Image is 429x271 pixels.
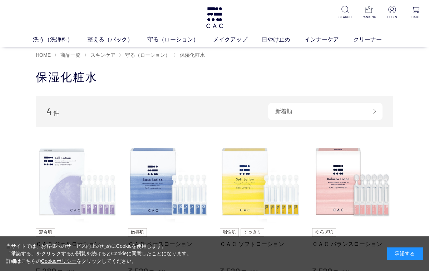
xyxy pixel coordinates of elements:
img: 敏感肌 [128,228,147,237]
img: すっきり [241,228,264,237]
img: 脂性肌 [220,228,239,237]
div: 新着順 [268,103,383,120]
img: ＣＡＣ ソフトローション [220,141,301,223]
img: 混合肌 [36,228,55,237]
span: 守る（ローション） [125,52,170,58]
a: RANKING [361,6,376,20]
p: SEARCH [337,14,352,20]
span: 件 [53,110,59,116]
a: 日やけ止め [262,35,305,44]
a: インナーケア [305,35,353,44]
span: 保湿化粧水 [180,52,205,58]
img: ＣＡＣ ジェルローション [36,141,117,223]
span: 4 [46,106,52,117]
a: 保湿化粧水 [178,52,205,58]
a: HOME [36,52,51,58]
span: スキンケア [90,52,115,58]
a: 商品一覧 [59,52,80,58]
a: 洗う（洗浄料） [33,35,87,44]
img: logo [205,7,224,28]
li: 〉 [84,52,117,59]
a: LOGIN [385,6,400,20]
a: CART [408,6,423,20]
h1: 保湿化粧水 [36,70,393,85]
a: スキンケア [89,52,115,58]
li: 〉 [119,52,172,59]
span: 商品一覧 [60,52,80,58]
a: SEARCH [337,6,352,20]
a: クリーナー [353,35,396,44]
img: ゆらぎ肌 [312,228,336,237]
img: ＣＡＣ バランスローション [312,141,394,223]
a: 守る（ローション） [147,35,213,44]
p: RANKING [361,14,376,20]
a: 整える（パック） [87,35,147,44]
div: 当サイトでは、お客様へのサービス向上のためにCookieを使用します。 「承諾する」をクリックするか閲覧を続けるとCookieに同意したことになります。 詳細はこちらの をクリックしてください。 [6,242,192,265]
p: LOGIN [385,14,400,20]
a: Cookieポリシー [41,258,77,264]
div: 承諾する [387,247,423,260]
p: CART [408,14,423,20]
a: メイクアップ [213,35,262,44]
img: ＣＡＣ ベースローション [128,141,209,223]
li: 〉 [54,52,82,59]
li: 〉 [173,52,207,59]
a: 守る（ローション） [124,52,170,58]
